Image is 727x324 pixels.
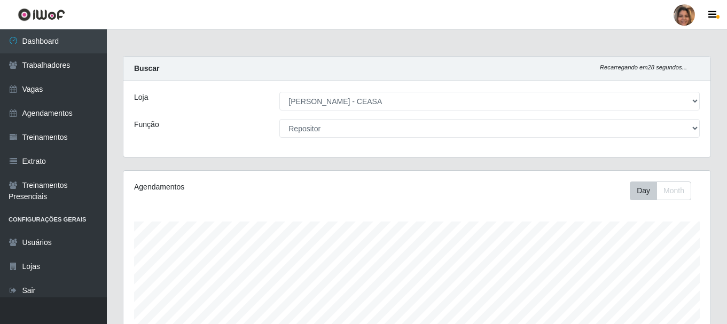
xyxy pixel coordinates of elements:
[134,181,361,193] div: Agendamentos
[630,181,700,200] div: Toolbar with button groups
[134,119,159,130] label: Função
[630,181,657,200] button: Day
[134,64,159,73] strong: Buscar
[656,181,691,200] button: Month
[18,8,65,21] img: CoreUI Logo
[600,64,687,70] i: Recarregando em 28 segundos...
[134,92,148,103] label: Loja
[630,181,691,200] div: First group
